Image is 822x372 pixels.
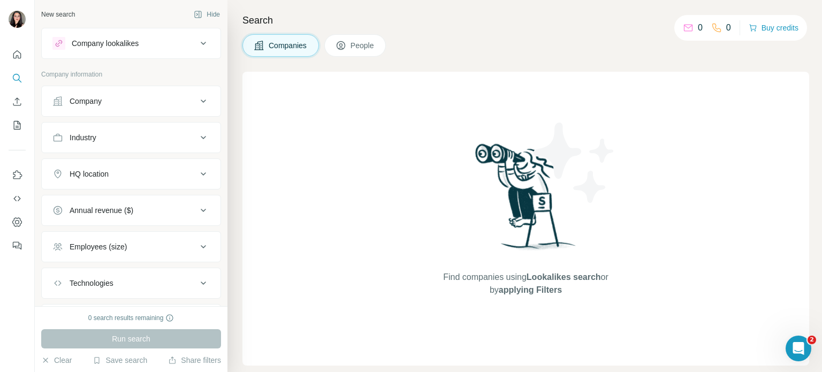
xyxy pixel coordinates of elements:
[470,141,582,260] img: Surfe Illustration - Woman searching with binoculars
[93,355,147,366] button: Save search
[440,271,611,297] span: Find companies using or by
[526,115,622,211] img: Surfe Illustration - Stars
[9,69,26,88] button: Search
[749,20,798,35] button: Buy credits
[42,31,220,56] button: Company lookalikes
[186,6,227,22] button: Hide
[70,96,102,107] div: Company
[42,88,220,114] button: Company
[9,189,26,208] button: Use Surfe API
[41,70,221,79] p: Company information
[41,10,75,19] div: New search
[786,336,811,361] iframe: Intercom live chat
[269,40,308,51] span: Companies
[808,336,816,344] span: 2
[70,205,133,216] div: Annual revenue ($)
[42,125,220,150] button: Industry
[70,241,127,252] div: Employees (size)
[88,313,174,323] div: 0 search results remaining
[70,132,96,143] div: Industry
[9,212,26,232] button: Dashboard
[9,11,26,28] img: Avatar
[9,165,26,185] button: Use Surfe on LinkedIn
[42,234,220,260] button: Employees (size)
[242,13,809,28] h4: Search
[9,116,26,135] button: My lists
[42,198,220,223] button: Annual revenue ($)
[42,270,220,296] button: Technologies
[70,278,113,289] div: Technologies
[72,38,139,49] div: Company lookalikes
[499,285,562,294] span: applying Filters
[168,355,221,366] button: Share filters
[9,236,26,255] button: Feedback
[42,161,220,187] button: HQ location
[41,355,72,366] button: Clear
[527,272,601,282] span: Lookalikes search
[70,169,109,179] div: HQ location
[726,21,731,34] p: 0
[351,40,375,51] span: People
[698,21,703,34] p: 0
[9,45,26,64] button: Quick start
[9,92,26,111] button: Enrich CSV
